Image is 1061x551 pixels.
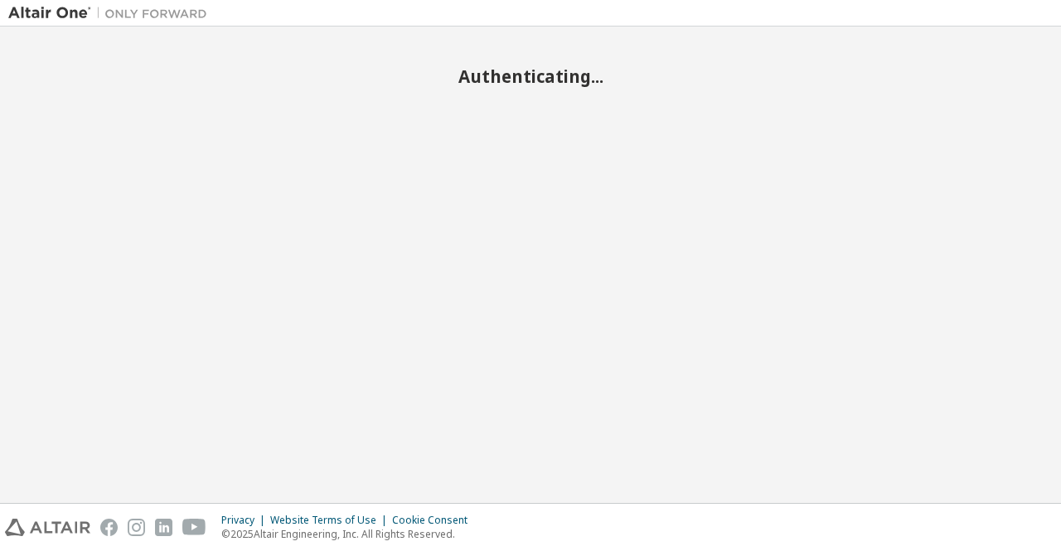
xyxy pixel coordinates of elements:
img: facebook.svg [100,519,118,536]
div: Cookie Consent [392,514,477,527]
img: Altair One [8,5,216,22]
img: instagram.svg [128,519,145,536]
h2: Authenticating... [8,65,1053,87]
div: Privacy [221,514,270,527]
img: linkedin.svg [155,519,172,536]
img: altair_logo.svg [5,519,90,536]
div: Website Terms of Use [270,514,392,527]
img: youtube.svg [182,519,206,536]
p: © 2025 Altair Engineering, Inc. All Rights Reserved. [221,527,477,541]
